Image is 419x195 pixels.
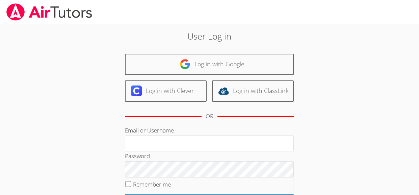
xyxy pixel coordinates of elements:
[96,30,322,43] h2: User Log in
[6,3,93,21] img: airtutors_banner-c4298cdbf04f3fff15de1276eac7730deb9818008684d7c2e4769d2f7ddbe033.png
[125,54,294,75] a: Log in with Google
[133,180,171,188] label: Remember me
[206,112,213,121] div: OR
[125,80,207,102] a: Log in with Clever
[125,152,150,160] label: Password
[218,86,229,96] img: classlink-logo-d6bb404cc1216ec64c9a2012d9dc4662098be43eaf13dc465df04b49fa7ab582.svg
[125,126,174,134] label: Email or Username
[212,80,294,102] a: Log in with ClassLink
[180,59,190,70] img: google-logo-50288ca7cdecda66e5e0955fdab243c47b7ad437acaf1139b6f446037453330a.svg
[131,86,142,96] img: clever-logo-6eab21bc6e7a338710f1a6ff85c0baf02591cd810cc4098c63d3a4b26e2feb20.svg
